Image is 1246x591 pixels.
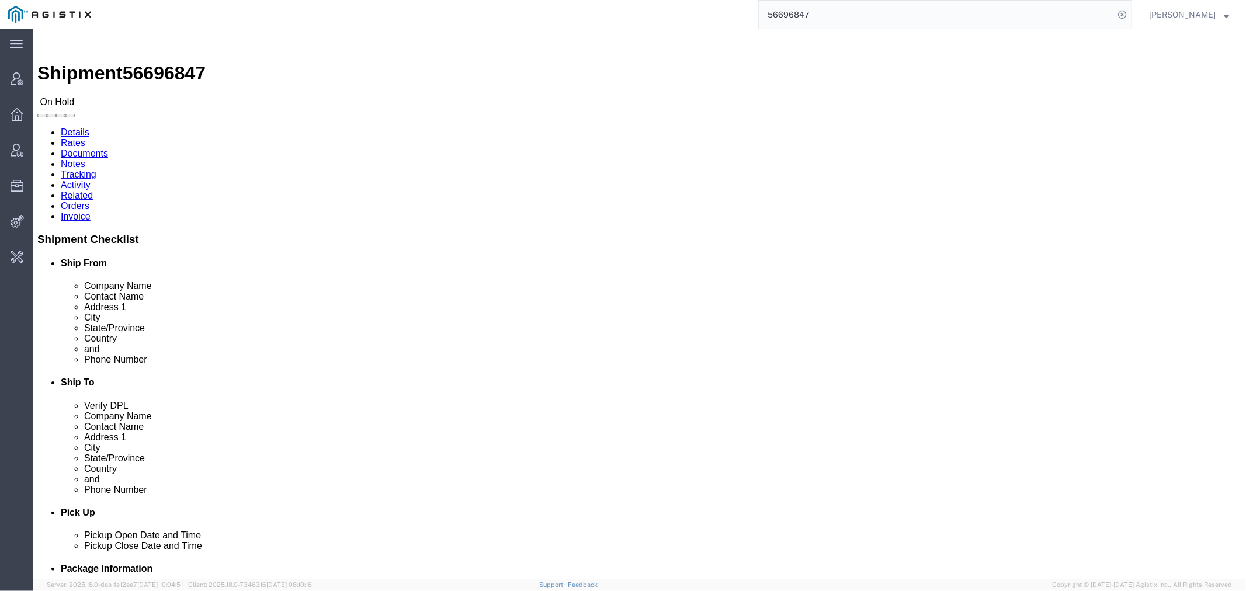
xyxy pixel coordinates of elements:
span: Server: 2025.18.0-daa1fe12ee7 [47,581,183,588]
img: logo [8,6,91,23]
span: Client: 2025.18.0-7346316 [188,581,312,588]
input: Search for shipment number, reference number [759,1,1114,29]
a: Feedback [568,581,598,588]
a: Support [539,581,568,588]
span: [DATE] 08:10:16 [266,581,312,588]
span: Copyright © [DATE]-[DATE] Agistix Inc., All Rights Reserved [1052,580,1232,590]
span: [DATE] 10:04:51 [137,581,183,588]
span: Carrie Virgilio [1149,8,1216,21]
button: [PERSON_NAME] [1148,8,1230,22]
iframe: FS Legacy Container [33,29,1246,579]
